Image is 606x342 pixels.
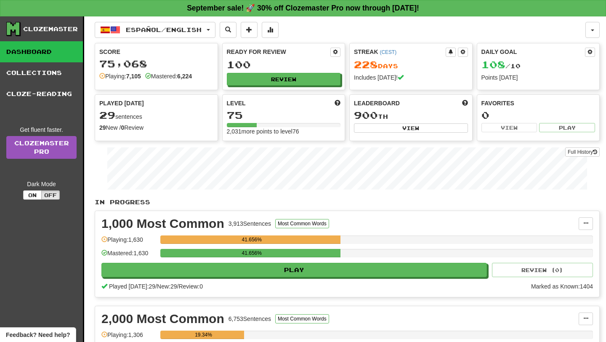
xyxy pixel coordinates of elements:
div: Includes [DATE]! [354,73,468,82]
button: On [23,190,42,200]
div: 1,000 Most Common [101,217,224,230]
span: Review: 0 [178,283,203,290]
span: Leaderboard [354,99,400,107]
div: 3,913 Sentences [229,219,271,228]
div: Favorites [481,99,595,107]
p: In Progress [95,198,600,206]
span: Español / English [126,26,202,33]
span: Played [DATE] [99,99,144,107]
button: More stats [262,22,279,38]
strong: 29 [99,124,106,131]
button: Search sentences [220,22,237,38]
div: Score [99,48,213,56]
button: Most Common Words [275,314,329,323]
span: This week in points, UTC [462,99,468,107]
button: View [481,123,537,132]
div: 19.34% [163,331,244,339]
button: View [354,123,468,133]
div: Marked as Known: 1404 [531,282,593,291]
div: Mastered: [145,72,192,80]
div: New / Review [99,123,213,132]
button: Español/English [95,22,215,38]
div: 100 [227,59,341,70]
div: Playing: [99,72,141,80]
div: Mastered: 1,630 [101,249,156,263]
div: Get fluent faster. [6,126,77,134]
span: / 10 [481,62,521,69]
div: th [354,110,468,121]
span: 228 [354,59,378,70]
div: 2,031 more points to level 76 [227,127,341,136]
div: Clozemaster [23,25,78,33]
span: New: 29 [157,283,177,290]
div: Dark Mode [6,180,77,188]
div: 41.656% [163,235,340,244]
div: 41.656% [163,249,340,257]
span: 29 [99,109,115,121]
div: Points [DATE] [481,73,595,82]
button: Off [41,190,60,200]
span: Played [DATE]: 29 [109,283,155,290]
span: 900 [354,109,378,121]
button: Review [227,73,341,85]
span: / [177,283,179,290]
button: Most Common Words [275,219,329,228]
div: 6,753 Sentences [229,315,271,323]
div: Ready for Review [227,48,331,56]
strong: 7,105 [126,73,141,80]
div: 0 [481,110,595,120]
strong: 6,224 [177,73,192,80]
button: Play [101,263,487,277]
div: sentences [99,110,213,121]
div: Day s [354,59,468,70]
span: 108 [481,59,505,70]
a: (CEST) [380,49,396,55]
button: Full History [565,147,600,157]
div: Playing: 1,630 [101,235,156,249]
div: 75,068 [99,59,213,69]
div: 2,000 Most Common [101,313,224,325]
span: Open feedback widget [6,331,70,339]
a: ClozemasterPro [6,136,77,159]
strong: 0 [121,124,124,131]
div: Daily Goal [481,48,585,57]
span: / [155,283,157,290]
button: Play [539,123,595,132]
button: Add sentence to collection [241,22,258,38]
button: Review (0) [492,263,593,277]
strong: September sale! 🚀 30% off Clozemaster Pro now through [DATE]! [187,4,419,12]
div: 75 [227,110,341,120]
div: Streak [354,48,446,56]
span: Level [227,99,246,107]
span: Score more points to level up [335,99,340,107]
